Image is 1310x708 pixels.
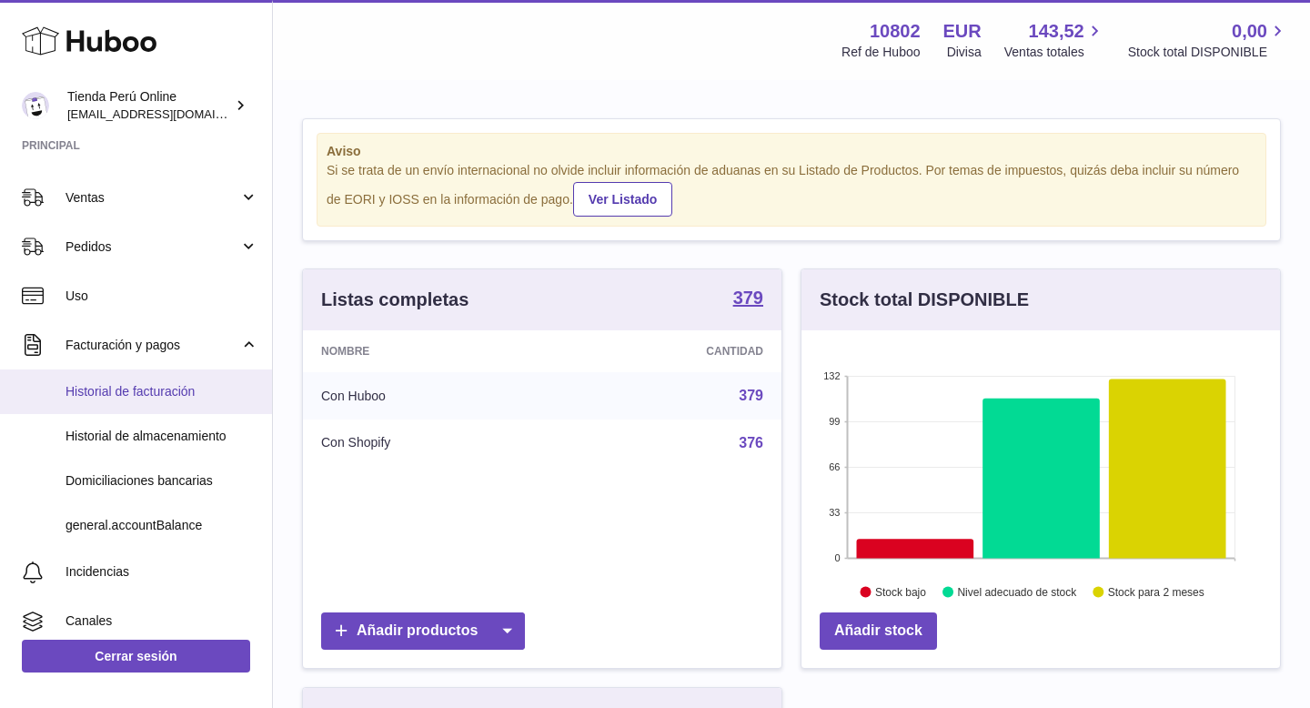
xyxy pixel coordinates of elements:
div: Ref de Huboo [841,44,920,61]
span: Historial de almacenamiento [65,428,258,445]
span: Domiciliaciones bancarias [65,472,258,490]
text: 0 [834,552,840,563]
text: 99 [829,416,840,427]
span: Facturación y pagos [65,337,239,354]
span: Ventas [65,189,239,207]
strong: EUR [943,19,982,44]
span: general.accountBalance [65,517,258,534]
a: Cerrar sesión [22,640,250,673]
span: 0,00 [1232,19,1267,44]
a: 379 [739,388,763,403]
a: Añadir stock [820,612,937,650]
th: Cantidad [557,330,781,372]
text: Stock bajo [875,585,926,598]
h3: Stock total DISPONIBLE [820,288,1029,312]
a: 379 [733,288,763,310]
a: Añadir productos [321,612,525,650]
span: Canales [65,612,258,630]
a: 143,52 Ventas totales [1004,19,1105,61]
span: Stock total DISPONIBLE [1128,44,1288,61]
text: Stock para 2 meses [1108,585,1204,598]
td: Con Huboo [303,372,557,420]
strong: 379 [733,288,763,307]
text: 33 [829,507,840,518]
span: Historial de facturación [65,383,258,400]
text: 66 [829,461,840,472]
img: contacto@tiendaperuonline.com [22,92,49,119]
span: Ventas totales [1004,44,1105,61]
strong: 10802 [870,19,921,44]
span: 143,52 [1029,19,1084,44]
a: 0,00 Stock total DISPONIBLE [1128,19,1288,61]
text: 132 [823,370,840,381]
text: Nivel adecuado de stock [957,585,1077,598]
td: Con Shopify [303,420,557,467]
div: Si se trata de un envío internacional no olvide incluir información de aduanas en su Listado de P... [327,162,1256,217]
div: Tienda Perú Online [67,88,231,123]
span: Uso [65,288,258,305]
h3: Listas completas [321,288,469,312]
a: 376 [739,435,763,450]
div: Divisa [947,44,982,61]
span: Pedidos [65,238,239,256]
span: Incidencias [65,563,258,581]
span: [EMAIL_ADDRESS][DOMAIN_NAME] [67,106,267,121]
th: Nombre [303,330,557,372]
a: Ver Listado [573,182,672,217]
strong: Aviso [327,143,1256,160]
